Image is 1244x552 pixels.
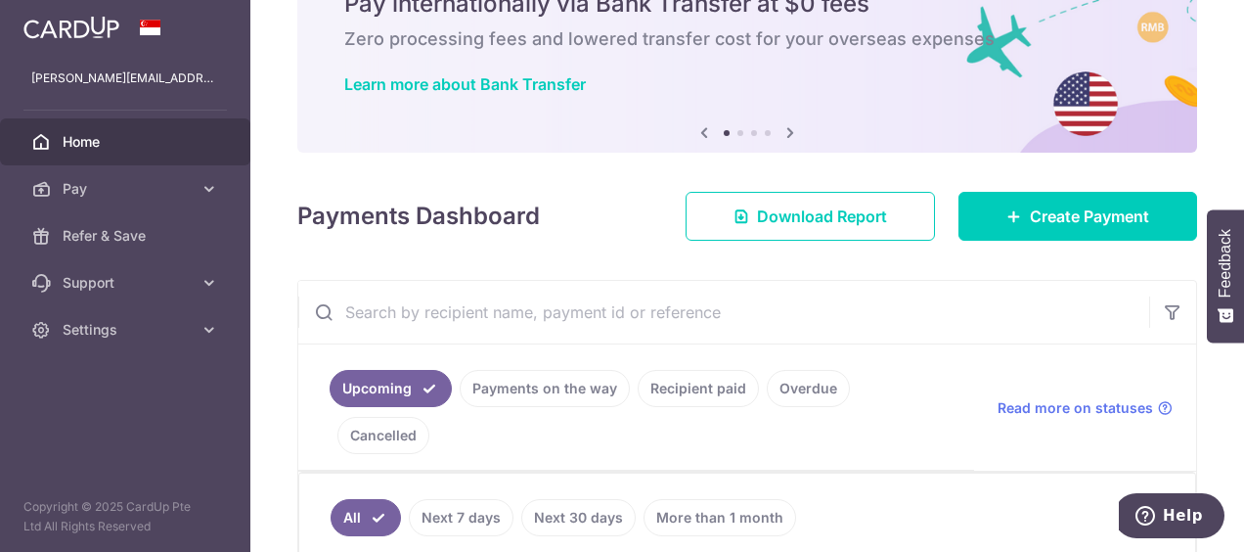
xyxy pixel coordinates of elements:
[521,499,636,536] a: Next 30 days
[757,205,887,228] span: Download Report
[958,192,1197,241] a: Create Payment
[63,320,192,340] span: Settings
[63,179,192,199] span: Pay
[297,199,540,234] h4: Payments Dashboard
[686,192,935,241] a: Download Report
[63,226,192,246] span: Refer & Save
[638,370,759,407] a: Recipient paid
[1217,229,1234,298] span: Feedback
[344,27,1150,51] h6: Zero processing fees and lowered transfer cost for your overseas expenses
[337,417,429,454] a: Cancelled
[1030,205,1149,228] span: Create Payment
[1207,209,1244,343] button: Feedback - Show survey
[767,370,850,407] a: Overdue
[460,370,630,407] a: Payments on the way
[23,16,119,39] img: CardUp
[998,398,1173,418] a: Read more on statuses
[409,499,513,536] a: Next 7 days
[330,370,452,407] a: Upcoming
[1119,493,1224,542] iframe: Opens a widget where you can find more information
[331,499,401,536] a: All
[344,74,586,94] a: Learn more about Bank Transfer
[63,132,192,152] span: Home
[998,398,1153,418] span: Read more on statuses
[298,281,1149,344] input: Search by recipient name, payment id or reference
[644,499,796,536] a: More than 1 month
[31,69,219,88] p: [PERSON_NAME][EMAIL_ADDRESS][DOMAIN_NAME]
[63,273,192,293] span: Support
